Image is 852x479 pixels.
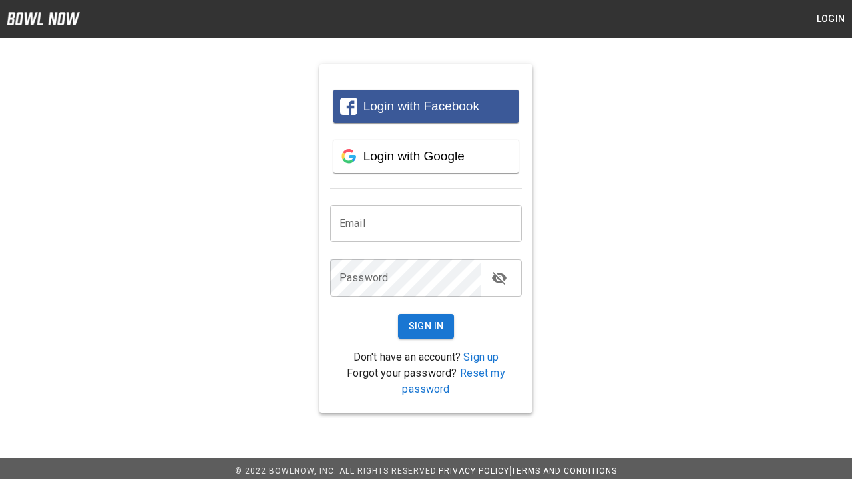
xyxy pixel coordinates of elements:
[333,90,519,123] button: Login with Facebook
[809,7,852,31] button: Login
[511,466,617,476] a: Terms and Conditions
[333,140,519,173] button: Login with Google
[235,466,439,476] span: © 2022 BowlNow, Inc. All Rights Reserved.
[486,265,513,291] button: toggle password visibility
[363,149,465,163] span: Login with Google
[398,314,455,339] button: Sign In
[363,99,479,113] span: Login with Facebook
[439,466,509,476] a: Privacy Policy
[330,365,522,397] p: Forgot your password?
[463,351,499,363] a: Sign up
[330,349,522,365] p: Don't have an account?
[7,12,80,25] img: logo
[402,367,505,395] a: Reset my password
